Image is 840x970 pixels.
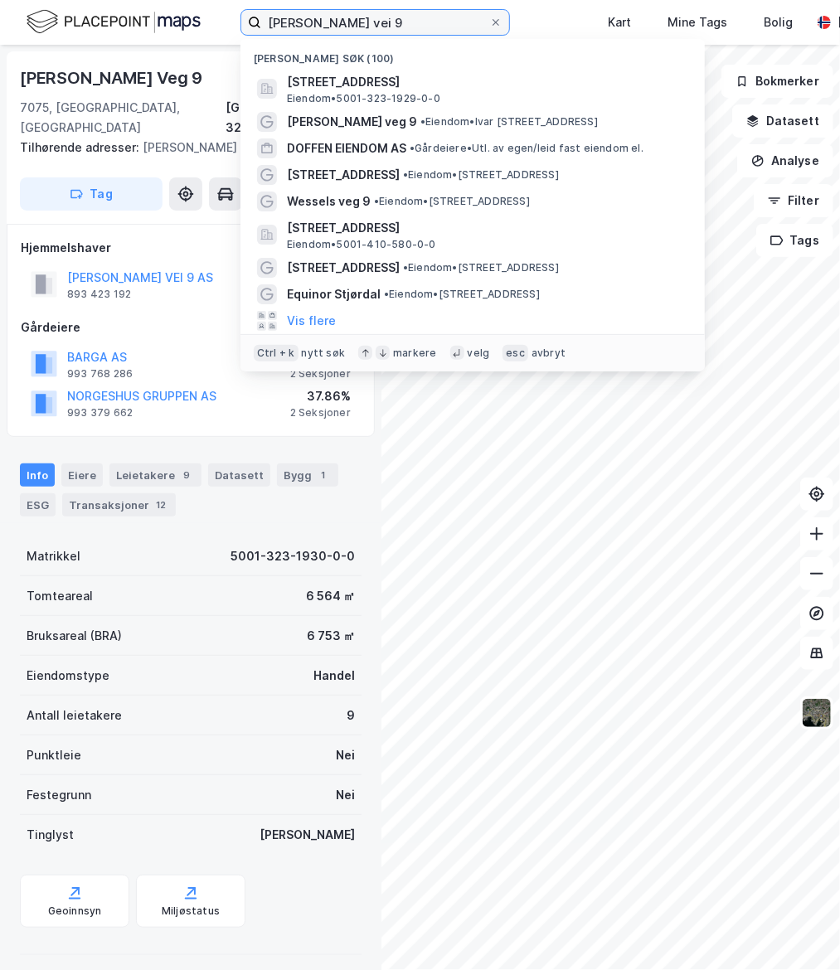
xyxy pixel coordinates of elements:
button: Tags [756,224,833,257]
div: Hjemmelshaver [21,238,361,258]
span: Eiendom • [STREET_ADDRESS] [384,288,540,301]
span: • [410,142,415,154]
div: Nei [336,745,355,765]
span: [STREET_ADDRESS] [287,165,400,185]
div: Bolig [764,12,793,32]
div: Handel [313,666,355,686]
div: 2 Seksjoner [290,367,351,381]
img: logo.f888ab2527a4732fd821a326f86c7f29.svg [27,7,201,36]
div: Info [20,463,55,487]
div: 7075, [GEOGRAPHIC_DATA], [GEOGRAPHIC_DATA] [20,98,226,138]
span: Gårdeiere • Utl. av egen/leid fast eiendom el. [410,142,643,155]
div: Tomteareal [27,586,93,606]
div: Eiere [61,463,103,487]
div: Kontrollprogram for chat [757,890,840,970]
span: Wessels veg 9 [287,192,371,211]
div: 993 768 286 [67,367,133,381]
span: Tilhørende adresser: [20,140,143,154]
div: Nei [336,785,355,805]
div: Kart [608,12,631,32]
div: ESG [20,493,56,517]
div: Eiendomstype [27,666,109,686]
div: 9 [178,467,195,483]
div: 2 Seksjoner [290,406,351,420]
div: 9 [347,706,355,725]
div: Tinglyst [27,825,74,845]
button: Datasett [732,104,833,138]
span: Eiendom • 5001-410-580-0-0 [287,238,436,251]
div: Bygg [277,463,338,487]
div: Ctrl + k [254,345,299,361]
div: Miljøstatus [162,905,220,918]
div: 993 379 662 [67,406,133,420]
div: [PERSON_NAME] søk (100) [240,39,705,69]
span: • [374,195,379,207]
span: Equinor Stjørdal [287,284,381,304]
div: avbryt [532,347,566,360]
iframe: Chat Widget [757,890,840,970]
div: Transaksjoner [62,493,176,517]
button: Tag [20,177,163,211]
span: DOFFEN EIENDOM AS [287,138,406,158]
button: Filter [754,184,833,217]
div: 5001-323-1930-0-0 [231,546,355,566]
div: Geoinnsyn [48,905,102,918]
span: Eiendom • Ivar [STREET_ADDRESS] [420,115,598,129]
span: Eiendom • [STREET_ADDRESS] [403,261,559,274]
div: 12 [153,497,169,513]
div: Mine Tags [668,12,727,32]
span: [PERSON_NAME] veg 9 [287,112,417,132]
div: 1 [315,467,332,483]
div: 37.86% [290,386,351,406]
span: • [403,168,408,181]
div: Punktleie [27,745,81,765]
div: [PERSON_NAME] [260,825,355,845]
span: • [420,115,425,128]
div: Leietakere [109,463,202,487]
button: Vis flere [287,311,336,331]
input: Søk på adresse, matrikkel, gårdeiere, leietakere eller personer [261,10,489,35]
button: Analyse [737,144,833,177]
span: [STREET_ADDRESS] [287,218,685,238]
div: nytt søk [302,347,346,360]
span: Eiendom • 5001-323-1929-0-0 [287,92,440,105]
div: 6 564 ㎡ [306,586,355,606]
div: Antall leietakere [27,706,122,725]
div: [PERSON_NAME] Veg 11 [20,138,348,158]
div: esc [503,345,528,361]
div: 6 753 ㎡ [307,626,355,646]
span: [STREET_ADDRESS] [287,72,685,92]
div: Datasett [208,463,270,487]
div: 893 423 192 [67,288,131,301]
span: • [384,288,389,300]
div: markere [393,347,436,360]
div: Bruksareal (BRA) [27,626,122,646]
div: Gårdeiere [21,318,361,337]
span: [STREET_ADDRESS] [287,258,400,278]
span: Eiendom • [STREET_ADDRESS] [374,195,530,208]
div: [GEOGRAPHIC_DATA], 323/1930 [226,98,362,138]
span: • [403,261,408,274]
button: Bokmerker [721,65,833,98]
div: velg [468,347,490,360]
div: Festegrunn [27,785,91,805]
span: Eiendom • [STREET_ADDRESS] [403,168,559,182]
img: 9k= [801,697,833,729]
div: [PERSON_NAME] Veg 9 [20,65,206,91]
div: Matrikkel [27,546,80,566]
